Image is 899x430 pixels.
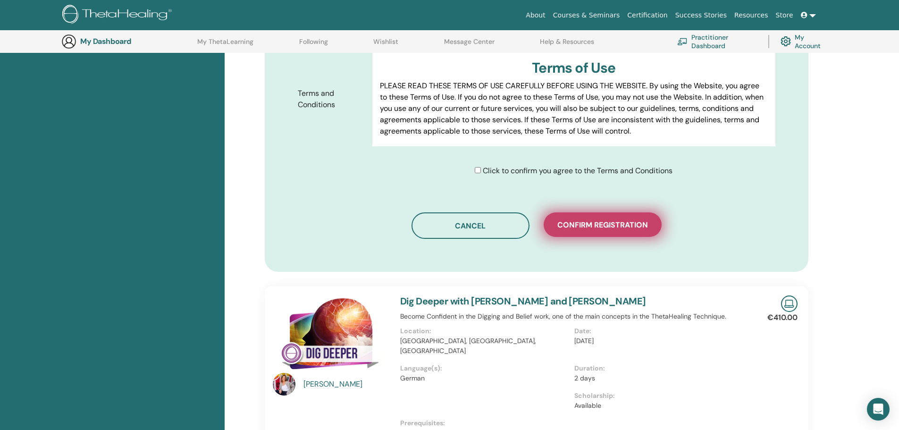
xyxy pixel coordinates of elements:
a: Store [772,7,797,24]
p: Language(s): [400,363,569,373]
button: Cancel [412,212,529,239]
img: Dig Deeper [273,295,389,376]
a: Resources [731,7,772,24]
a: Wishlist [373,38,398,53]
p: €410.00 [767,312,798,323]
a: Help & Resources [540,38,594,53]
a: Following [299,38,328,53]
p: Location: [400,326,569,336]
p: PLEASE READ THESE TERMS OF USE CAREFULLY BEFORE USING THE WEBSITE. By using the Website, you agre... [380,80,767,137]
p: Duration: [574,363,743,373]
a: Message Center [444,38,495,53]
p: Available [574,401,743,411]
p: [GEOGRAPHIC_DATA], [GEOGRAPHIC_DATA], [GEOGRAPHIC_DATA] [400,336,569,356]
img: chalkboard-teacher.svg [677,38,688,45]
a: Certification [623,7,671,24]
p: Become Confident in the Digging and Belief work, one of the main concepts in the ThetaHealing Tec... [400,312,748,321]
p: Lor IpsumDolorsi.ame Cons adipisci elits do eiusm tem incid, utl etdol, magnaali eni adminimve qu... [380,144,767,280]
button: Confirm registration [544,212,662,237]
p: 2 days [574,373,743,383]
a: My ThetaLearning [197,38,253,53]
p: Prerequisites: [400,418,748,428]
p: German [400,373,569,383]
p: [DATE] [574,336,743,346]
p: Scholarship: [574,391,743,401]
div: Open Intercom Messenger [867,398,890,421]
span: Confirm registration [557,220,648,230]
p: Date: [574,326,743,336]
img: Live Online Seminar [781,295,798,312]
img: default.jpg [273,373,295,396]
span: Cancel [455,221,486,231]
a: Practitioner Dashboard [677,31,757,52]
a: [PERSON_NAME] [303,379,391,390]
label: Terms and Conditions [291,84,373,114]
img: cog.svg [781,34,791,49]
a: Dig Deeper with [PERSON_NAME] and [PERSON_NAME] [400,295,646,307]
h3: My Dashboard [80,37,175,46]
a: Success Stories [672,7,731,24]
a: My Account [781,31,828,52]
img: generic-user-icon.jpg [61,34,76,49]
a: About [522,7,549,24]
span: Click to confirm you agree to the Terms and Conditions [483,166,672,176]
a: Courses & Seminars [549,7,624,24]
h3: Terms of Use [380,59,767,76]
img: logo.png [62,5,175,26]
